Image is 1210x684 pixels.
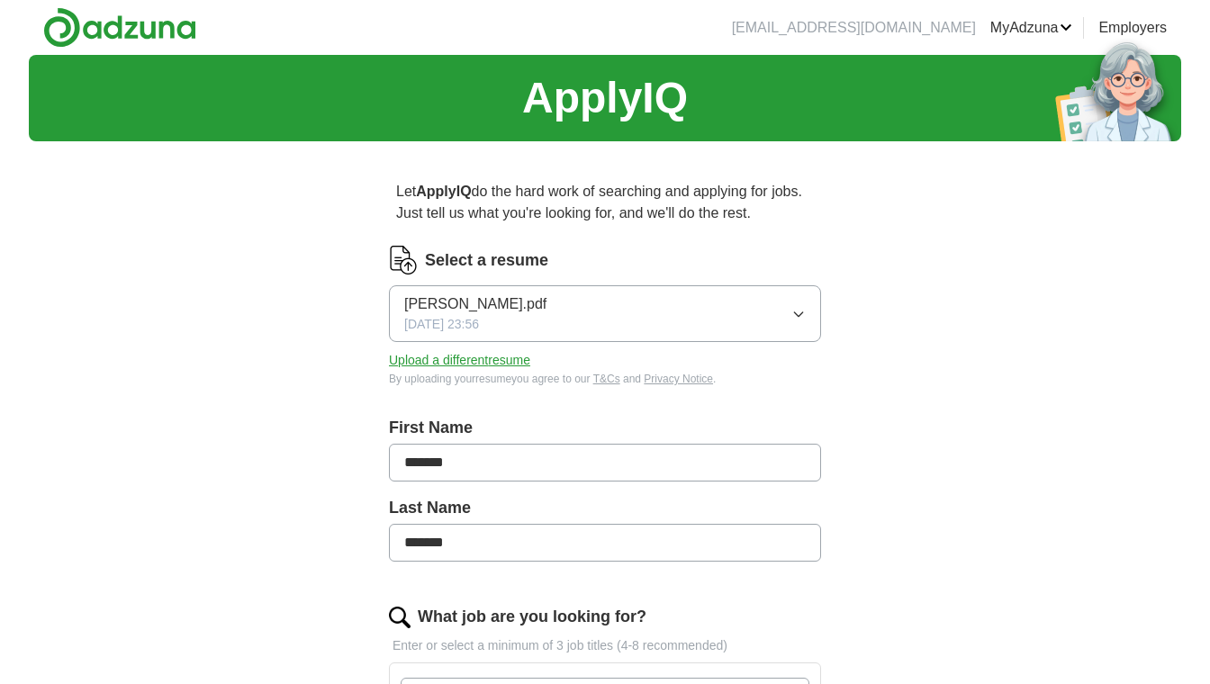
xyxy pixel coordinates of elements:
img: search.png [389,607,411,628]
label: What job are you looking for? [418,605,646,629]
span: [DATE] 23:56 [404,315,479,334]
img: CV Icon [389,246,418,274]
label: First Name [389,416,821,440]
a: MyAdzuna [990,17,1073,39]
button: [PERSON_NAME].pdf[DATE] 23:56 [389,285,821,342]
img: Adzuna logo [43,7,196,48]
a: Privacy Notice [644,373,713,385]
p: Enter or select a minimum of 3 job titles (4-8 recommended) [389,636,821,655]
a: Employers [1098,17,1167,39]
strong: ApplyIQ [416,184,471,199]
button: Upload a differentresume [389,351,530,370]
label: Select a resume [425,248,548,273]
p: Let do the hard work of searching and applying for jobs. Just tell us what you're looking for, an... [389,174,821,231]
label: Last Name [389,496,821,520]
span: [PERSON_NAME].pdf [404,293,546,315]
div: By uploading your resume you agree to our and . [389,371,821,387]
h1: ApplyIQ [522,66,688,130]
a: T&Cs [593,373,620,385]
li: [EMAIL_ADDRESS][DOMAIN_NAME] [732,17,976,39]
